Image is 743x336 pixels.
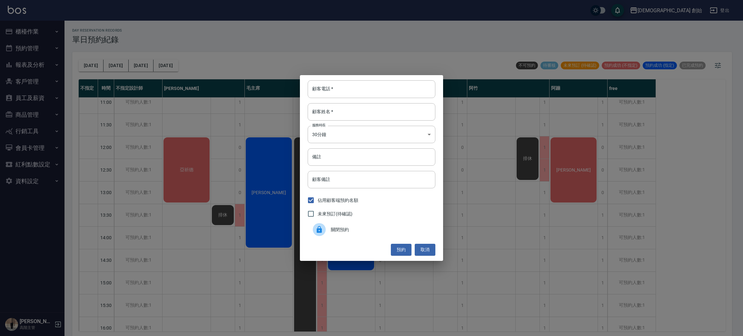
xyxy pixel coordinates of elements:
span: 關閉預約 [331,226,430,233]
span: 佔用顧客端預約名額 [318,197,358,204]
span: 未來預訂(待確認) [318,211,352,217]
div: 30分鐘 [308,126,435,143]
button: 取消 [415,244,435,256]
label: 服務時長 [312,123,326,128]
div: 關閉預約 [308,221,435,239]
button: 預約 [391,244,411,256]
